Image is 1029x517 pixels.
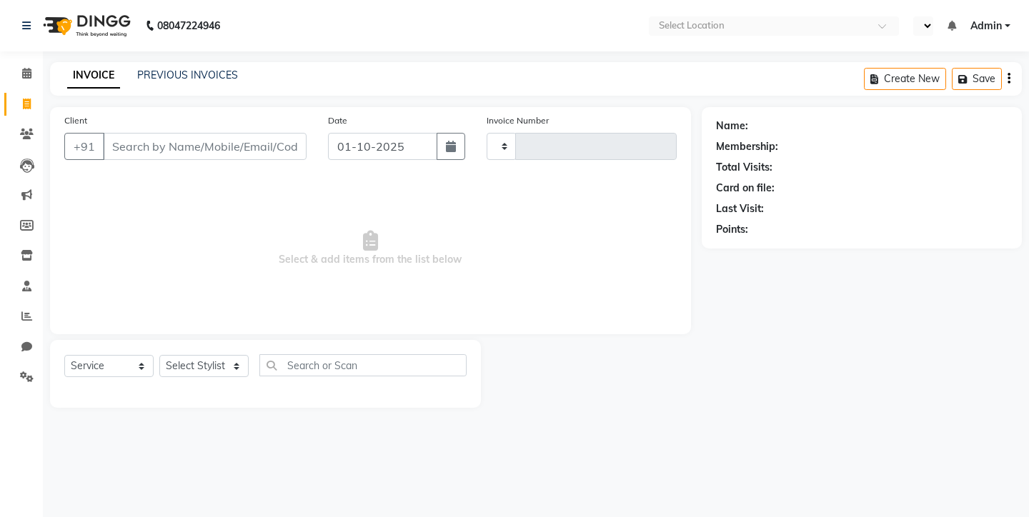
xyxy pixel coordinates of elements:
[157,6,220,46] b: 08047224946
[328,114,347,127] label: Date
[64,177,677,320] span: Select & add items from the list below
[716,201,764,216] div: Last Visit:
[103,133,307,160] input: Search by Name/Mobile/Email/Code
[64,133,104,160] button: +91
[716,119,748,134] div: Name:
[659,19,725,33] div: Select Location
[952,68,1002,90] button: Save
[716,160,772,175] div: Total Visits:
[864,68,946,90] button: Create New
[487,114,549,127] label: Invoice Number
[64,114,87,127] label: Client
[137,69,238,81] a: PREVIOUS INVOICES
[716,181,775,196] div: Card on file:
[259,354,467,376] input: Search or Scan
[716,139,778,154] div: Membership:
[67,63,120,89] a: INVOICE
[36,6,134,46] img: logo
[716,222,748,237] div: Points:
[970,19,1002,34] span: Admin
